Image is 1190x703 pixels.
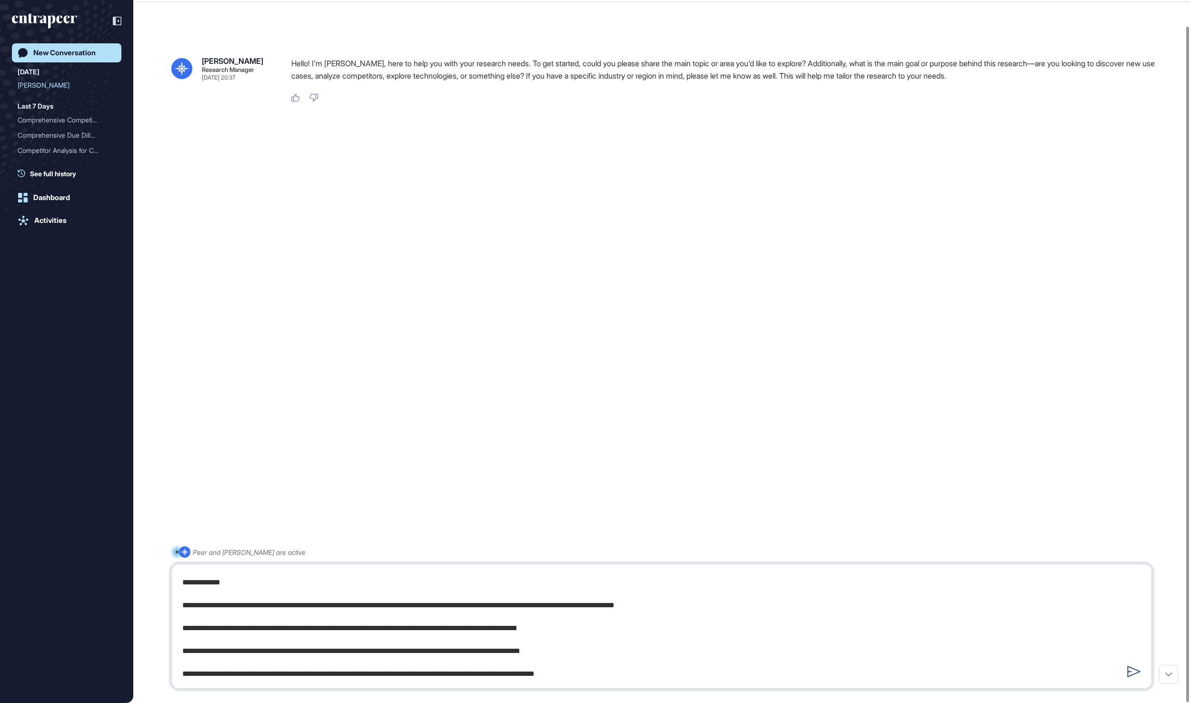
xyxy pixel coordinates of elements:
[18,169,121,179] a: See full history
[18,112,116,128] div: Comprehensive Competitor Intelligence Report for Biomix: Market Insights, Competitor Analysis, an...
[30,169,76,179] span: See full history
[291,57,1160,82] p: Hello! I'm [PERSON_NAME], here to help you with your research needs. To get started, could you pl...
[18,78,116,93] div: Reese
[12,188,121,207] a: Dashboard
[34,216,67,225] div: Activities
[18,78,108,93] div: [PERSON_NAME]
[12,43,121,62] a: New Conversation
[18,100,53,112] div: Last 7 Days
[202,75,235,80] div: [DATE] 20:37
[18,112,108,128] div: Comprehensive Competitor ...
[18,128,116,143] div: Comprehensive Due Diligence and Competitor Intelligence Report for Deepin in AI and Data Market
[18,128,108,143] div: Comprehensive Due Diligen...
[18,66,40,78] div: [DATE]
[33,49,96,57] div: New Conversation
[18,143,116,158] div: Competitor Analysis for CyberWhiz and Its Global and UK-focused Competitors
[12,211,121,230] a: Activities
[12,13,77,29] div: entrapeer-logo
[193,546,306,558] div: Peer and [PERSON_NAME] are active
[33,193,70,202] div: Dashboard
[202,67,254,73] div: Research Manager
[18,143,108,158] div: Competitor Analysis for C...
[202,57,263,65] div: [PERSON_NAME]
